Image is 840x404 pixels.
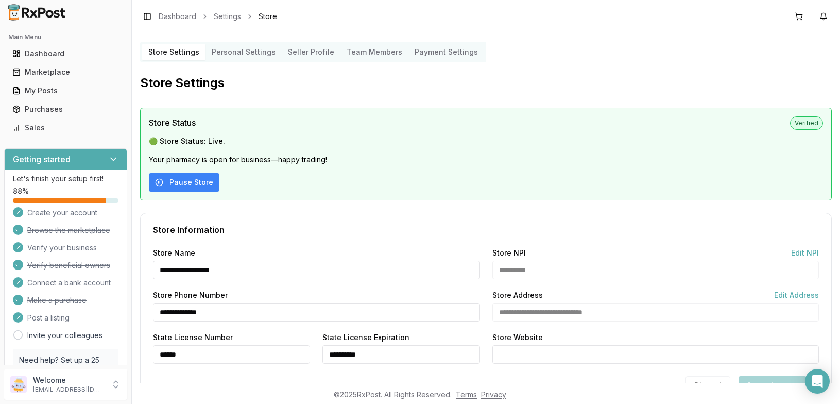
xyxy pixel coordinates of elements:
[149,155,823,165] p: Your pharmacy is open for business—happy trading!
[4,120,127,136] button: Sales
[492,249,526,257] label: Store NPI
[27,260,110,271] span: Verify beneficial owners
[27,243,97,253] span: Verify your business
[8,100,123,119] a: Purchases
[13,186,29,196] span: 88 %
[13,153,71,165] h3: Getting started
[153,292,228,299] label: Store Phone Number
[159,11,196,22] a: Dashboard
[12,67,119,77] div: Marketplace
[481,390,506,399] a: Privacy
[205,44,282,60] button: Personal Settings
[214,11,241,22] a: Settings
[408,44,484,60] button: Payment Settings
[149,116,196,129] span: Store Status
[8,44,123,63] a: Dashboard
[149,173,219,192] button: Pause Store
[27,313,70,323] span: Post a listing
[4,64,127,80] button: Marketplace
[153,334,233,341] label: State License Number
[33,375,105,385] p: Welcome
[492,334,543,341] label: Store Website
[159,11,277,22] nav: breadcrumb
[27,330,102,341] a: Invite your colleagues
[153,226,819,234] div: Store Information
[4,101,127,117] button: Purchases
[12,48,119,59] div: Dashboard
[322,334,409,341] label: State License Expiration
[492,292,543,299] label: Store Address
[4,45,127,62] button: Dashboard
[19,355,112,386] p: Need help? Set up a 25 minute call with our team to set up.
[4,82,127,99] button: My Posts
[8,33,123,41] h2: Main Menu
[340,44,408,60] button: Team Members
[8,81,123,100] a: My Posts
[790,116,823,130] span: Verified
[27,295,87,306] span: Make a purchase
[12,123,119,133] div: Sales
[805,369,830,394] div: Open Intercom Messenger
[27,208,97,218] span: Create your account
[142,44,205,60] button: Store Settings
[4,4,70,21] img: RxPost Logo
[27,278,111,288] span: Connect a bank account
[8,63,123,81] a: Marketplace
[259,11,277,22] span: Store
[10,376,27,393] img: User avatar
[33,385,105,394] p: [EMAIL_ADDRESS][DOMAIN_NAME]
[456,390,477,399] a: Terms
[282,44,340,60] button: Seller Profile
[149,136,823,146] p: 🟢 Store Status: Live.
[153,249,195,257] label: Store Name
[27,225,110,235] span: Browse the marketplace
[8,119,123,137] a: Sales
[12,104,119,114] div: Purchases
[12,86,119,96] div: My Posts
[13,174,118,184] p: Let's finish your setup first!
[140,75,832,91] h2: Store Settings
